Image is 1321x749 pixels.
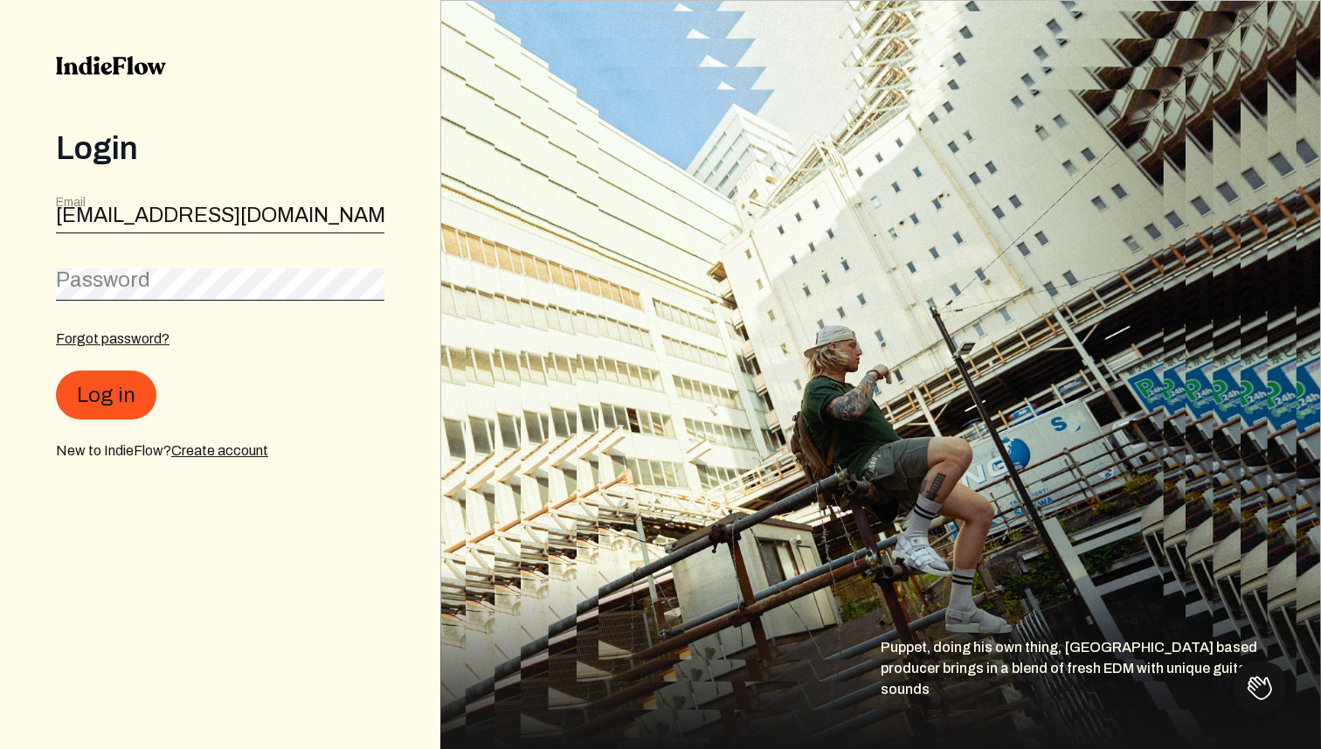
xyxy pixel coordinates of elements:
img: indieflow-logo-black.svg [56,56,166,75]
div: Login [56,131,384,166]
button: Log in [56,371,156,420]
iframe: Toggle Customer Support [1234,662,1286,714]
label: Password [56,266,150,294]
div: Puppet, doing his own thing, [GEOGRAPHIC_DATA] based producer brings in a blend of fresh EDM with... [881,637,1321,749]
label: Email [56,194,86,212]
a: Forgot password? [56,331,169,346]
div: New to IndieFlow? [56,440,384,461]
a: Create account [171,443,268,458]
